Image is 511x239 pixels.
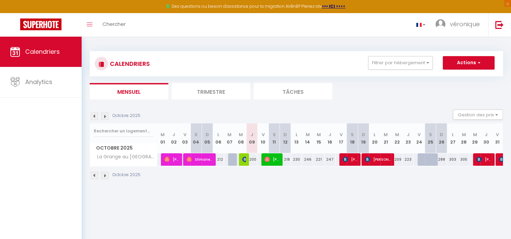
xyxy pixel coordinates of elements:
div: 303 [447,153,458,166]
abbr: M [473,131,477,138]
th: 15 [313,123,324,153]
th: 25 [425,123,436,153]
th: 11 [269,123,280,153]
abbr: V [261,131,264,138]
button: Gestion des prix [453,110,503,120]
li: Mensuel [90,83,168,99]
th: 08 [235,123,246,153]
abbr: M [161,131,165,138]
div: 200 [246,153,257,166]
th: 05 [202,123,213,153]
th: 27 [447,123,458,153]
th: 02 [168,123,179,153]
span: [PERSON_NAME] [365,153,391,166]
img: logout [495,21,504,29]
th: 03 [179,123,190,153]
input: Rechercher un logement... [94,125,153,137]
span: [PERSON_NAME] [164,153,179,166]
th: 13 [291,123,302,153]
abbr: L [217,131,219,138]
th: 26 [436,123,447,153]
img: ... [435,19,445,29]
span: Octobre 2025 [90,143,157,153]
th: 21 [380,123,391,153]
a: Chercher [97,13,131,37]
abbr: M [384,131,388,138]
th: 16 [325,123,336,153]
div: 246 [302,153,313,166]
abbr: S [273,131,276,138]
abbr: V [496,131,499,138]
th: 07 [224,123,235,153]
th: 18 [347,123,358,153]
div: 212 [213,153,224,166]
abbr: L [296,131,298,138]
h3: CALENDRIERS [108,56,150,71]
th: 14 [302,123,313,153]
div: 247 [325,153,336,166]
span: Chercher [102,21,126,28]
span: [PERSON_NAME] [264,153,279,166]
abbr: D [206,131,209,138]
th: 01 [157,123,168,153]
abbr: D [362,131,365,138]
div: 230 [291,153,302,166]
div: 288 [436,153,447,166]
div: 209 [391,153,402,166]
abbr: J [407,131,410,138]
th: 10 [257,123,268,153]
abbr: J [172,131,175,138]
span: [PERSON_NAME] [PERSON_NAME] [242,153,246,166]
abbr: M [395,131,399,138]
th: 19 [358,123,369,153]
button: Filtrer par hébergement [368,56,433,70]
span: véronique [450,20,480,28]
p: Octobre 2025 [113,113,140,119]
th: 04 [190,123,202,153]
abbr: L [374,131,376,138]
a: >>> ICI <<<< [322,3,345,9]
img: Super Booking [20,18,61,30]
abbr: J [485,131,487,138]
a: ... véronique [430,13,488,37]
th: 30 [480,123,492,153]
div: 305 [458,153,469,166]
th: 24 [414,123,425,153]
abbr: M [317,131,321,138]
abbr: V [418,131,421,138]
abbr: M [462,131,466,138]
span: [PERSON_NAME] [476,153,491,166]
abbr: V [183,131,186,138]
abbr: S [429,131,432,138]
div: 218 [280,153,291,166]
th: 29 [469,123,480,153]
th: 23 [402,123,414,153]
abbr: M [227,131,231,138]
th: 31 [492,123,503,153]
abbr: S [195,131,198,138]
button: Actions [443,56,495,70]
div: 223 [402,153,414,166]
abbr: L [452,131,454,138]
th: 06 [213,123,224,153]
abbr: J [329,131,331,138]
abbr: M [239,131,243,138]
span: [PERSON_NAME] [343,153,357,166]
div: 221 [313,153,324,166]
abbr: M [306,131,310,138]
th: 09 [246,123,257,153]
th: 28 [458,123,469,153]
span: La Grange au [GEOGRAPHIC_DATA] [91,153,158,161]
th: 22 [391,123,402,153]
th: 12 [280,123,291,153]
li: Trimestre [172,83,250,99]
abbr: D [284,131,287,138]
abbr: D [440,131,443,138]
abbr: J [251,131,253,138]
li: Tâches [254,83,332,99]
span: Calendriers [25,47,60,56]
abbr: S [351,131,354,138]
p: Octobre 2025 [113,172,140,178]
abbr: V [340,131,343,138]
